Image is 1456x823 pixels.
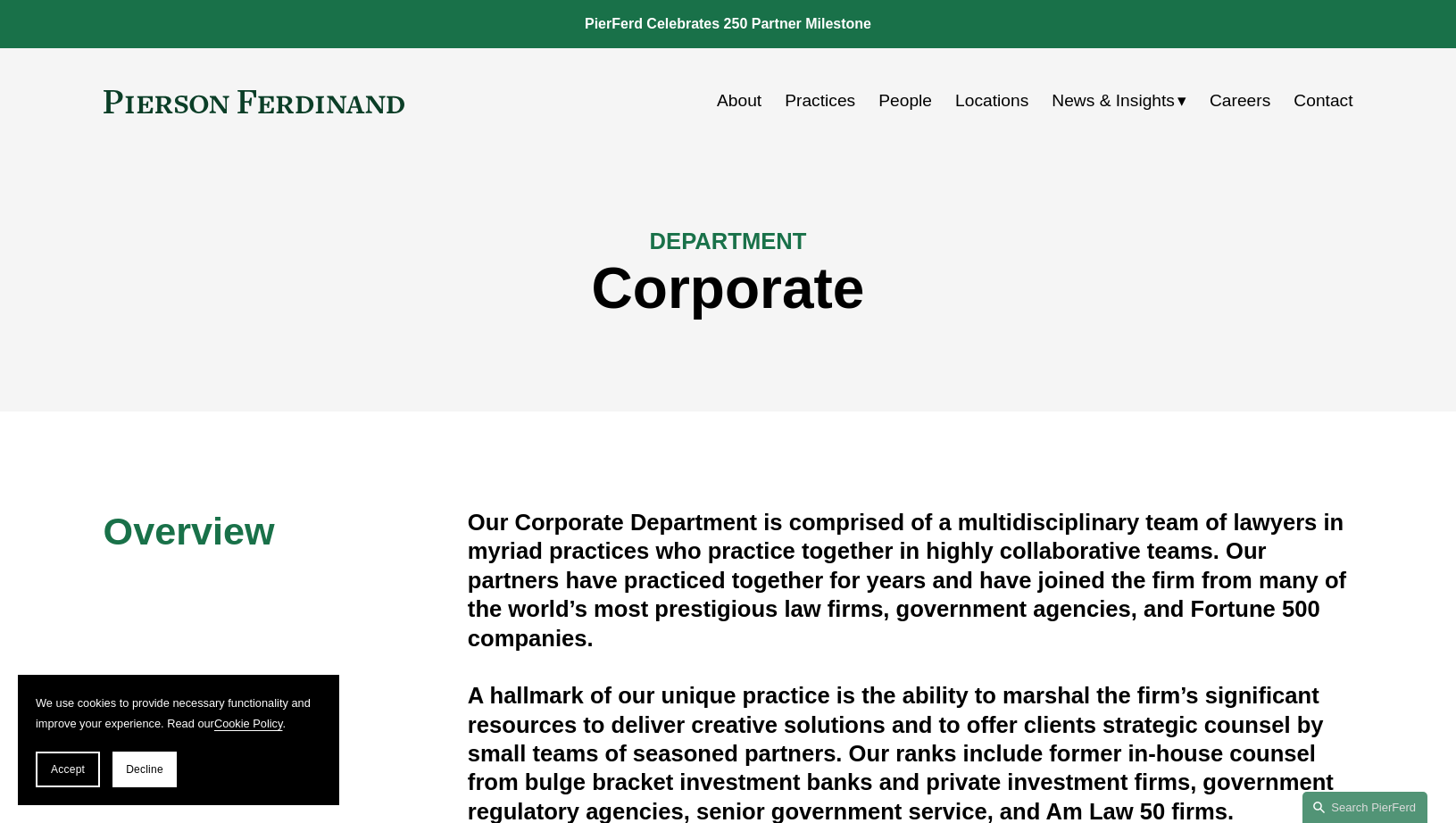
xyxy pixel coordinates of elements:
span: DEPARTMENT [650,229,807,254]
a: People [878,84,932,118]
a: Contact [1294,84,1352,118]
a: Search this site [1302,792,1427,823]
section: Cookie banner [18,675,339,805]
button: Accept [36,752,100,787]
span: Accept [51,763,85,776]
button: Decline [112,752,177,787]
h4: Our Corporate Department is comprised of a multidisciplinary team of lawyers in myriad practices ... [468,508,1353,653]
p: We use cookies to provide necessary functionality and improve your experience. Read our . [36,693,321,734]
a: folder dropdown [1052,84,1186,118]
a: Careers [1210,84,1270,118]
h1: Corporate [104,256,1353,321]
a: Cookie Policy [214,717,283,730]
span: News & Insights [1052,86,1175,117]
span: Decline [126,763,163,776]
a: About [717,84,761,118]
a: Practices [785,84,855,118]
a: Locations [955,84,1028,118]
span: Overview [104,510,275,553]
